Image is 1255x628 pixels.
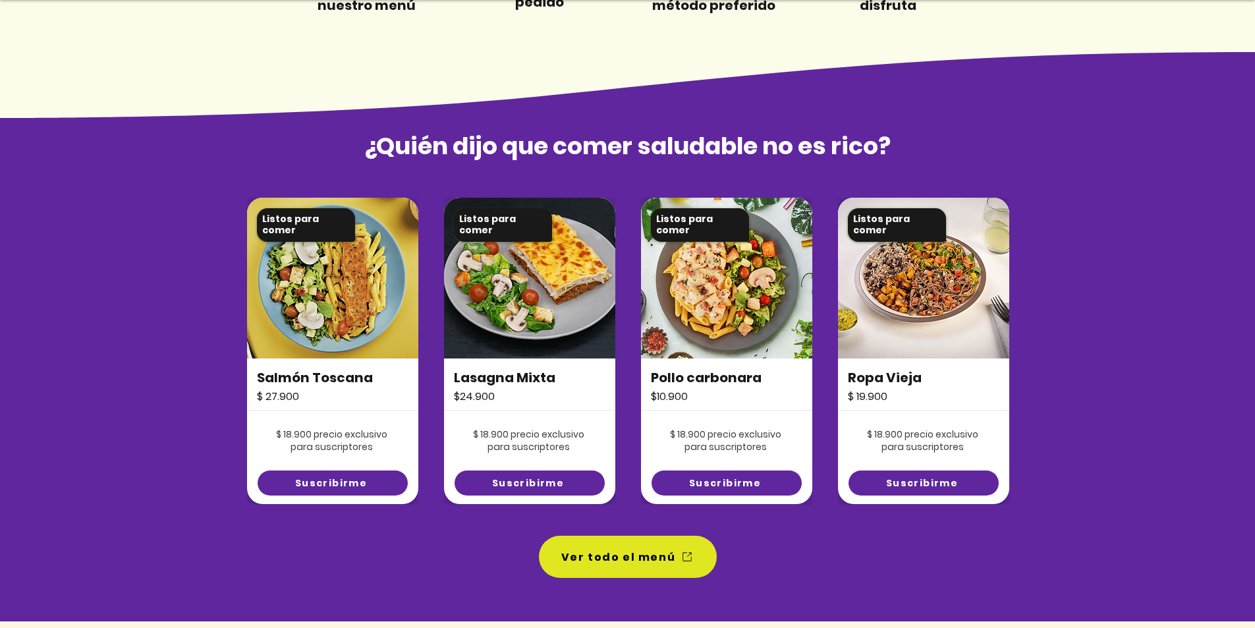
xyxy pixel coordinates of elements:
[670,428,781,454] span: $ 18.900 precio exclusivo para suscriptores
[454,368,555,387] span: Lasagna Mixta
[651,389,688,404] span: $10.900
[258,471,408,496] a: Suscribirme
[459,212,516,237] span: Listos para comer
[455,471,605,496] a: Suscribirme
[295,476,367,490] span: Suscribirme
[656,212,713,237] span: Listos para comer
[651,368,762,387] span: Pollo carbonara
[454,389,495,404] span: $24.900
[276,428,387,454] span: $ 18.900 precio exclusivo para suscriptores
[561,549,676,565] span: Ver todo el menú
[848,389,887,404] span: $ 19.900
[641,198,812,358] img: foody-sancocho-valluno-con-pierna-pernil.png
[247,198,418,358] img: foody-sancocho-valluno-con-pierna-pernil.png
[867,428,978,454] span: $ 18.900 precio exclusivo para suscriptores
[689,476,761,490] span: Suscribirme
[849,471,999,496] a: Suscribirme
[492,476,564,490] span: Suscribirme
[652,471,802,496] a: Suscribirme
[257,389,299,404] span: $ 27.900
[257,368,373,387] span: Salmón Toscana
[838,198,1009,358] img: foody-sancocho-valluno-con-pierna-pernil.png
[364,129,891,163] span: ¿Quién dijo que comer saludable no es rico?
[444,198,615,358] img: foody-sancocho-valluno-con-pierna-pernil.png
[473,428,584,454] span: $ 18.900 precio exclusivo para suscriptores
[1179,552,1242,615] iframe: Messagebird Livechat Widget
[262,212,319,237] span: Listos para comer
[886,476,958,490] span: Suscribirme
[848,368,922,387] span: Ropa Vieja
[539,536,717,578] a: Ver todo el menú
[853,212,910,237] span: Listos para comer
